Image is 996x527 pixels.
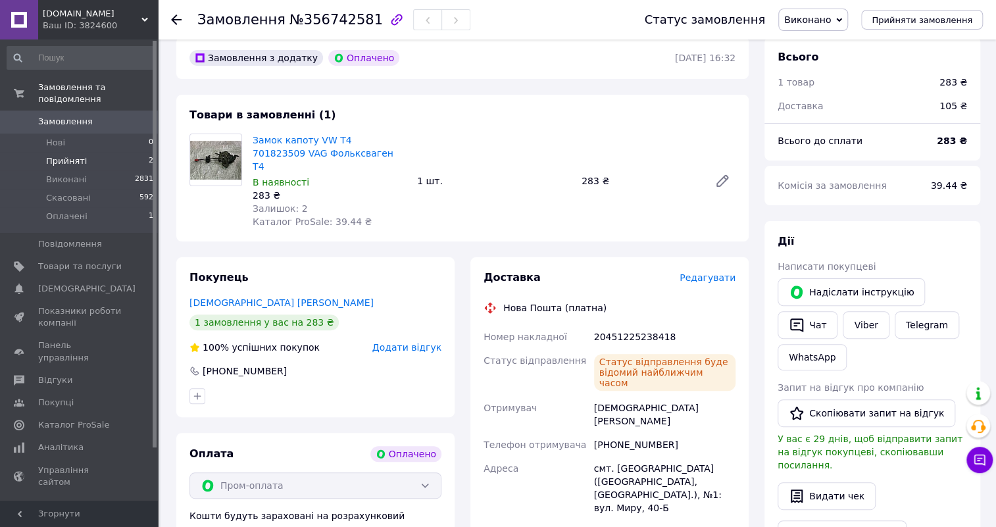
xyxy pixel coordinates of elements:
[197,12,286,28] span: Замовлення
[644,13,765,26] div: Статус замовлення
[38,305,122,329] span: Показники роботи компанії
[484,403,537,413] span: Отримувач
[484,463,518,474] span: Адреса
[38,116,93,128] span: Замовлення
[484,332,567,342] span: Номер накладної
[872,15,972,25] span: Прийняти замовлення
[46,155,87,167] span: Прийняті
[38,82,158,105] span: Замовлення та повідомлення
[576,172,704,190] div: 283 ₴
[412,172,576,190] div: 1 шт.
[784,14,831,25] span: Виконано
[46,192,91,204] span: Скасовані
[149,155,153,167] span: 2
[778,482,876,510] button: Видати чек
[43,20,158,32] div: Ваш ID: 3824600
[189,297,374,308] a: [DEMOGRAPHIC_DATA] [PERSON_NAME]
[778,399,955,427] button: Скопіювати запит на відгук
[38,419,109,431] span: Каталог ProSale
[484,439,586,450] span: Телефон отримувача
[966,447,993,473] button: Чат з покупцем
[38,464,122,488] span: Управління сайтом
[591,325,738,349] div: 20451225238418
[937,136,967,146] b: 283 ₴
[43,8,141,20] span: Razborka.club
[895,311,959,339] a: Telegram
[38,441,84,453] span: Аналітика
[778,136,862,146] span: Всього до сплати
[680,272,735,283] span: Редагувати
[189,50,323,66] div: Замовлення з додатку
[843,311,889,339] a: Viber
[46,137,65,149] span: Нові
[203,342,229,353] span: 100%
[46,211,87,222] span: Оплачені
[372,342,441,353] span: Додати відгук
[38,499,122,522] span: Гаманець компанії
[46,174,87,186] span: Виконані
[139,192,153,204] span: 592
[591,396,738,433] div: [DEMOGRAPHIC_DATA] [PERSON_NAME]
[778,382,924,393] span: Запит на відгук про компанію
[38,397,74,409] span: Покупці
[778,235,794,247] span: Дії
[591,433,738,457] div: [PHONE_NUMBER]
[778,344,847,370] a: WhatsApp
[253,177,309,188] span: В наявності
[778,261,876,272] span: Написати покупцеві
[253,189,407,202] div: 283 ₴
[149,137,153,149] span: 0
[201,364,288,378] div: [PHONE_NUMBER]
[189,109,336,121] span: Товари в замовленні (1)
[939,76,967,89] div: 283 ₴
[189,314,339,330] div: 1 замовлення у вас на 283 ₴
[778,278,925,306] button: Надіслати інструкцію
[484,355,586,366] span: Статус відправлення
[370,446,441,462] div: Оплачено
[38,238,102,250] span: Повідомлення
[778,51,818,63] span: Всього
[38,283,136,295] span: [DEMOGRAPHIC_DATA]
[778,434,962,470] span: У вас є 29 днів, щоб відправити запит на відгук покупцеві, скопіювавши посилання.
[135,174,153,186] span: 2831
[778,101,823,111] span: Доставка
[594,354,735,391] div: Статус відправлення буде відомий найближчим часом
[253,135,393,172] a: Замок капоту VW T4 701823509 VAG Фольксваген Т4
[778,180,887,191] span: Комісія за замовлення
[171,13,182,26] div: Повернутися назад
[778,311,837,339] button: Чат
[500,301,610,314] div: Нова Пошта (платна)
[709,168,735,194] a: Редагувати
[253,216,372,227] span: Каталог ProSale: 39.44 ₴
[189,447,234,460] span: Оплата
[932,91,975,120] div: 105 ₴
[189,271,249,284] span: Покупець
[253,203,308,214] span: Залишок: 2
[675,53,735,63] time: [DATE] 16:32
[861,10,983,30] button: Прийняти замовлення
[149,211,153,222] span: 1
[7,46,155,70] input: Пошук
[591,457,738,520] div: смт. [GEOGRAPHIC_DATA] ([GEOGRAPHIC_DATA], [GEOGRAPHIC_DATA].), №1: вул. Миру, 40-Б
[189,341,320,354] div: успішних покупок
[931,180,967,191] span: 39.44 ₴
[38,339,122,363] span: Панель управління
[38,261,122,272] span: Товари та послуги
[484,271,541,284] span: Доставка
[190,141,241,180] img: Замок капоту VW T4 701823509 VAG Фольксваген Т4
[289,12,383,28] span: №356742581
[328,50,399,66] div: Оплачено
[778,77,814,88] span: 1 товар
[38,374,72,386] span: Відгуки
